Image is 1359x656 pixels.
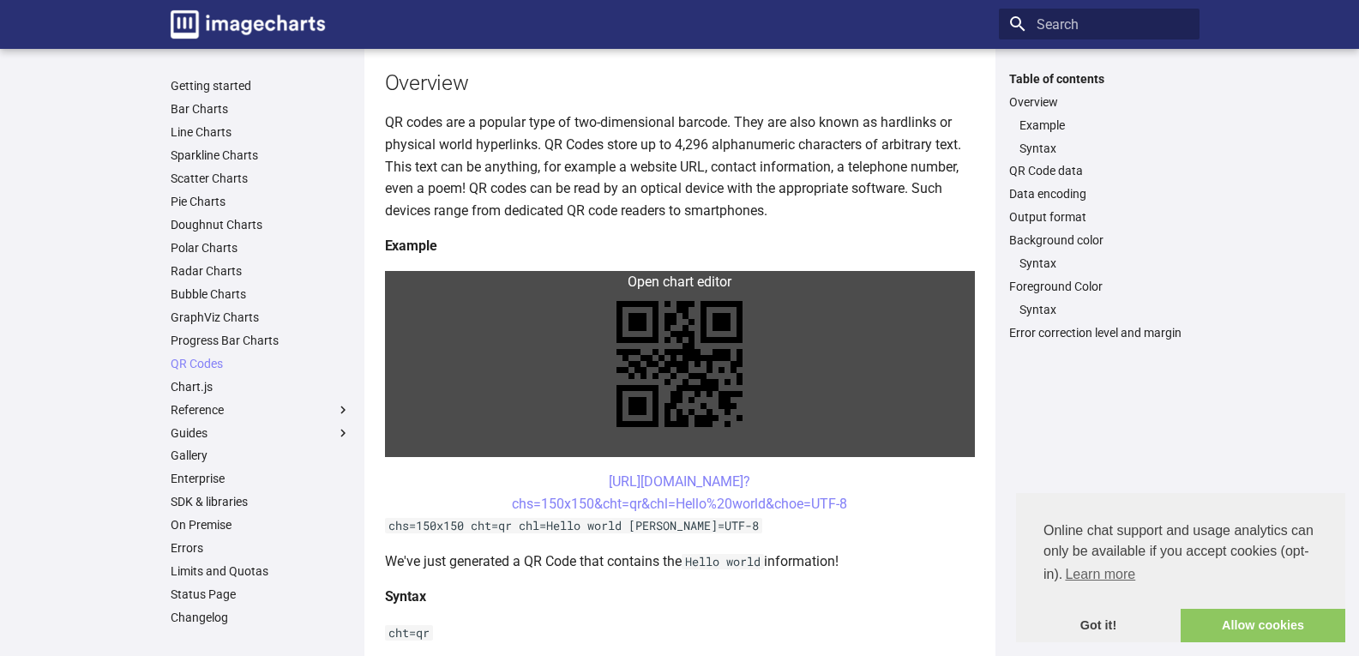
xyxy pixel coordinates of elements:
a: Image-Charts documentation [164,3,332,45]
label: Reference [171,402,351,418]
a: QR Code data [1009,164,1189,179]
a: Bar Charts [171,102,351,117]
a: Syntax [1019,302,1189,317]
a: Pie Charts [171,195,351,210]
nav: Background color [1009,256,1189,272]
a: Doughnut Charts [171,217,351,232]
a: Getting started [171,79,351,94]
a: Bubble Charts [171,286,351,302]
a: Syntax [1019,256,1189,272]
span: Online chat support and usage analytics can only be available if you accept cookies (opt-in). [1043,521,1318,587]
a: Data encoding [1009,187,1189,202]
a: Limits and Quotas [171,564,351,580]
input: Search [999,9,1200,39]
div: cookieconsent [1016,493,1345,642]
a: Gallery [171,448,351,464]
a: SDK & libraries [171,495,351,510]
p: QR codes are a popular type of two-dimensional barcode. They are also known as hardlinks or physi... [385,111,975,221]
a: QR Codes [171,356,351,371]
a: Syntax [1019,141,1189,156]
code: Hello world [682,554,764,569]
a: Sparkline Charts [171,148,351,164]
a: Background color [1009,233,1189,249]
a: On Premise [171,518,351,533]
a: Status Page [171,587,351,602]
a: Chart.js [171,379,351,394]
code: cht=qr [385,625,433,641]
label: Table of contents [999,71,1200,87]
a: allow cookies [1181,609,1345,643]
a: Overview [1009,94,1189,110]
a: Enterprise [171,472,351,487]
a: Radar Charts [171,263,351,279]
nav: Table of contents [999,71,1200,341]
label: Guides [171,425,351,441]
h4: Syntax [385,586,975,608]
code: chs=150x150 cht=qr chl=Hello world [PERSON_NAME]=UTF-8 [385,518,762,533]
a: Errors [171,541,351,557]
a: Scatter Charts [171,172,351,187]
a: [URL][DOMAIN_NAME]?chs=150x150&cht=qr&chl=Hello%20world&choe=UTF-8 [512,473,847,512]
a: GraphViz Charts [171,310,351,325]
a: dismiss cookie message [1016,609,1181,643]
h4: Example [385,235,975,257]
nav: Overview [1009,117,1189,156]
p: We've just generated a QR Code that contains the information! [385,551,975,573]
a: learn more about cookies [1062,562,1138,587]
a: Example [1019,117,1189,133]
a: Changelog [171,610,351,625]
a: Progress Bar Charts [171,333,351,348]
a: Polar Charts [171,240,351,256]
a: Output format [1009,210,1189,226]
img: logo [171,10,325,39]
a: Error correction level and margin [1009,325,1189,340]
nav: Foreground Color [1009,302,1189,317]
a: Foreground Color [1009,280,1189,295]
a: Line Charts [171,125,351,141]
h2: Overview [385,68,975,98]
